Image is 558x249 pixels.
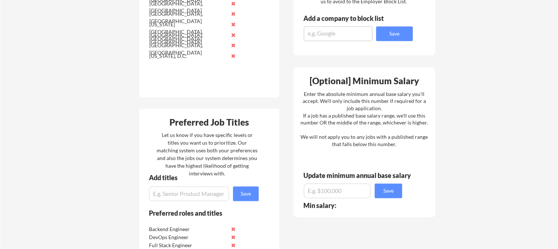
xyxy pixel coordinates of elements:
[141,118,277,127] div: Preferred Job Titles
[149,174,252,181] div: Add titles
[149,210,249,216] div: Preferred roles and titles
[149,31,227,46] div: [GEOGRAPHIC_DATA], [GEOGRAPHIC_DATA]
[149,226,226,233] div: Backend Engineer
[149,234,226,241] div: DevOps Engineer
[149,10,227,25] div: [GEOGRAPHIC_DATA], [GEOGRAPHIC_DATA]
[296,77,433,85] div: [Optional] Minimum Salary
[149,242,226,249] div: Full Stack Engineer
[304,183,371,198] input: E.g. $100,000
[303,201,336,209] strong: Min salary:
[375,183,402,198] button: Save
[303,172,413,179] div: Update minimum annual base salary
[376,26,413,41] button: Save
[300,90,428,148] div: Enter the absolute minimum annual base salary you'll accept. We'll only include this number if re...
[149,42,227,56] div: [GEOGRAPHIC_DATA], [GEOGRAPHIC_DATA]
[303,15,395,22] div: Add a company to block list
[157,131,258,177] div: Let us know if you have specific levels or titles you want us to prioritize. Our matching system ...
[233,186,259,201] button: Save
[149,186,229,201] input: E.g. Senior Product Manager
[149,52,227,60] div: [US_STATE], D.C.
[149,21,227,42] div: [US_STATE][GEOGRAPHIC_DATA], [GEOGRAPHIC_DATA]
